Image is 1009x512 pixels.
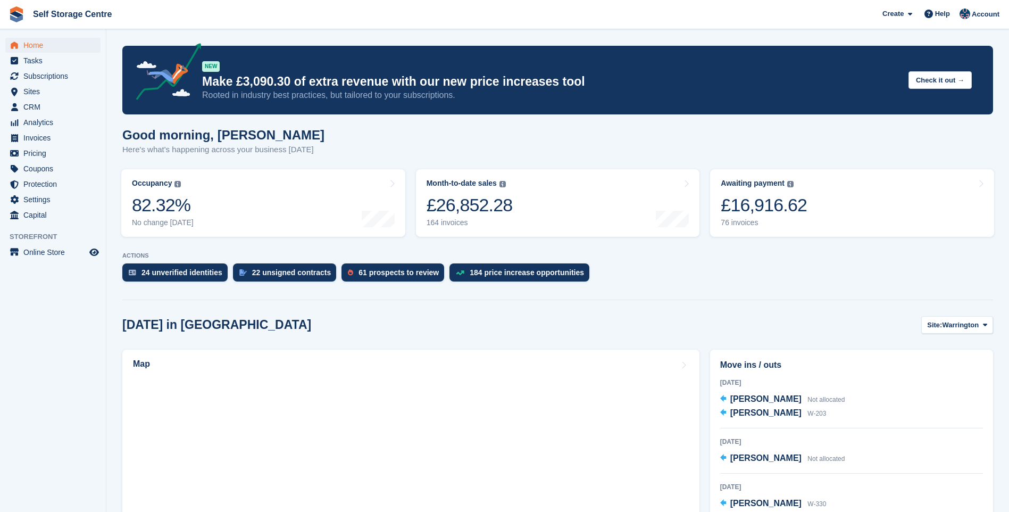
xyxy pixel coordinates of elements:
[972,9,999,20] span: Account
[5,177,101,192] a: menu
[239,269,247,276] img: contract_signature_icon-13c848040528278c33f63329250d36e43548de30e8caae1d1a13099fd9432cc5.svg
[499,181,506,187] img: icon-info-grey-7440780725fd019a000dd9b08b2336e03edf1995a4989e88bcd33f0948082b44.svg
[174,181,181,187] img: icon-info-grey-7440780725fd019a000dd9b08b2336e03edf1995a4989e88bcd33f0948082b44.svg
[5,208,101,222] a: menu
[942,320,979,331] span: Warrington
[787,181,794,187] img: icon-info-grey-7440780725fd019a000dd9b08b2336e03edf1995a4989e88bcd33f0948082b44.svg
[427,218,513,227] div: 164 invoices
[882,9,904,19] span: Create
[23,208,87,222] span: Capital
[358,268,439,277] div: 61 prospects to review
[23,146,87,161] span: Pricing
[730,408,802,417] span: [PERSON_NAME]
[5,69,101,84] a: menu
[720,497,827,511] a: [PERSON_NAME] W-330
[252,268,331,277] div: 22 unsigned contracts
[720,359,983,371] h2: Move ins / outs
[348,269,353,276] img: prospect-51fa495bee0391a8d652442698ab0144808aea92771e9ea1ae160a38d050c398.svg
[122,252,993,259] p: ACTIONS
[23,192,87,207] span: Settings
[133,359,150,369] h2: Map
[5,161,101,176] a: menu
[730,453,802,463] span: [PERSON_NAME]
[5,115,101,130] a: menu
[807,410,826,417] span: W-203
[720,407,827,420] a: [PERSON_NAME] W-203
[5,84,101,99] a: menu
[960,9,970,19] img: Clair Cole
[730,394,802,403] span: [PERSON_NAME]
[202,74,900,89] p: Make £3,090.30 of extra revenue with our new price increases tool
[5,130,101,145] a: menu
[23,161,87,176] span: Coupons
[456,270,464,275] img: price_increase_opportunities-93ffe204e8149a01c8c9dc8f82e8f89637d9d84a8eef4429ea346261dce0b2c0.svg
[23,115,87,130] span: Analytics
[129,269,136,276] img: verify_identity-adf6edd0f0f0b5bbfe63781bf79b02c33cf7c696d77639b501bdc392416b5a36.svg
[720,437,983,447] div: [DATE]
[730,499,802,508] span: [PERSON_NAME]
[807,396,845,403] span: Not allocated
[29,5,116,23] a: Self Storage Centre
[720,452,845,466] a: [PERSON_NAME] Not allocated
[233,263,342,287] a: 22 unsigned contracts
[720,378,983,387] div: [DATE]
[122,263,233,287] a: 24 unverified identities
[427,179,497,188] div: Month-to-date sales
[202,89,900,101] p: Rooted in industry best practices, but tailored to your subscriptions.
[721,179,785,188] div: Awaiting payment
[720,393,845,407] a: [PERSON_NAME] Not allocated
[921,316,993,334] button: Site: Warrington
[807,500,826,508] span: W-330
[416,169,700,237] a: Month-to-date sales £26,852.28 164 invoices
[122,144,324,156] p: Here's what's happening across your business [DATE]
[127,43,202,104] img: price-adjustments-announcement-icon-8257ccfd72463d97f412b2fc003d46551f7dbcb40ab6d574587a9cd5c0d94...
[121,169,405,237] a: Occupancy 82.32% No change [DATE]
[470,268,584,277] div: 184 price increase opportunities
[23,38,87,53] span: Home
[132,194,194,216] div: 82.32%
[141,268,222,277] div: 24 unverified identities
[449,263,595,287] a: 184 price increase opportunities
[10,232,106,242] span: Storefront
[23,245,87,260] span: Online Store
[132,218,194,227] div: No change [DATE]
[5,38,101,53] a: menu
[23,130,87,145] span: Invoices
[5,146,101,161] a: menu
[23,53,87,68] span: Tasks
[9,6,24,22] img: stora-icon-8386f47178a22dfd0bd8f6a31ec36ba5ce8667c1dd55bd0f319d3a0aa187defe.svg
[122,318,311,332] h2: [DATE] in [GEOGRAPHIC_DATA]
[5,192,101,207] a: menu
[23,84,87,99] span: Sites
[5,245,101,260] a: menu
[5,100,101,114] a: menu
[23,177,87,192] span: Protection
[341,263,449,287] a: 61 prospects to review
[23,100,87,114] span: CRM
[710,169,994,237] a: Awaiting payment £16,916.62 76 invoices
[132,179,172,188] div: Occupancy
[122,128,324,142] h1: Good morning, [PERSON_NAME]
[88,246,101,259] a: Preview store
[5,53,101,68] a: menu
[427,194,513,216] div: £26,852.28
[721,194,807,216] div: £16,916.62
[807,455,845,463] span: Not allocated
[720,482,983,492] div: [DATE]
[23,69,87,84] span: Subscriptions
[935,9,950,19] span: Help
[908,71,972,89] button: Check it out →
[721,218,807,227] div: 76 invoices
[927,320,942,331] span: Site:
[202,61,220,72] div: NEW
